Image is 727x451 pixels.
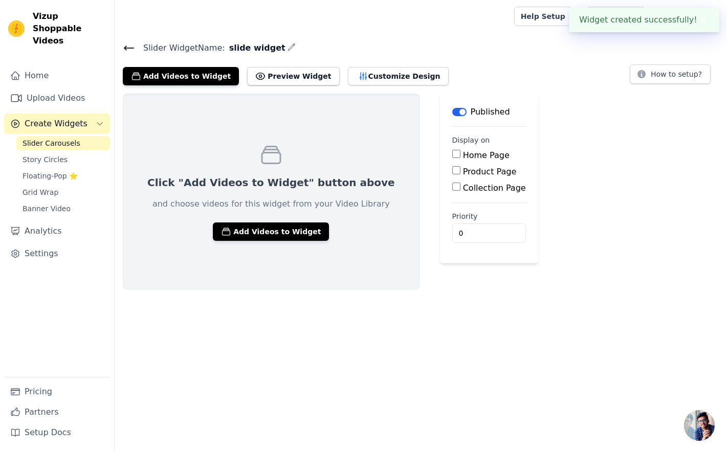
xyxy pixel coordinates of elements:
a: Floating-Pop ⭐ [16,169,110,183]
span: Story Circles [23,154,68,165]
button: Close [697,14,709,26]
label: Collection Page [463,183,526,193]
button: Add Videos to Widget [213,222,329,241]
a: Settings [4,243,110,264]
span: Vizup Shoppable Videos [33,10,106,47]
a: How to setup? [630,72,711,81]
a: Slider Carousels [16,136,110,150]
p: Tarun Store [670,7,719,26]
span: Slider Carousels [23,138,80,148]
a: Analytics [4,221,110,241]
span: Create Widgets [25,118,87,130]
button: T Tarun Store [653,7,719,26]
a: Story Circles [16,152,110,167]
div: Widget created successfully! [569,8,719,32]
span: Grid Wrap [23,187,58,197]
span: slide widget [225,42,285,54]
p: Published [471,106,510,118]
button: Add Videos to Widget [123,67,239,85]
button: Customize Design [348,67,449,85]
span: Slider Widget Name: [135,42,225,54]
a: Upload Videos [4,88,110,108]
label: Home Page [463,150,510,160]
button: How to setup? [630,64,711,84]
div: Open chat [684,410,715,441]
a: Setup Docs [4,422,110,443]
a: Partners [4,402,110,422]
a: Home [4,65,110,86]
button: Preview Widget [247,67,339,85]
a: Book Demo [586,7,645,26]
p: Click "Add Videos to Widget" button above [147,175,395,190]
a: Grid Wrap [16,185,110,199]
a: Pricing [4,381,110,402]
p: and choose videos for this widget from your Video Library [152,198,390,210]
span: Banner Video [23,204,71,214]
span: Floating-Pop ⭐ [23,171,78,181]
label: Priority [452,211,526,221]
img: Vizup [8,20,25,37]
button: Create Widgets [4,114,110,134]
label: Product Page [463,167,517,176]
legend: Display on [452,135,490,145]
a: Help Setup [514,7,572,26]
a: Banner Video [16,201,110,216]
div: Edit Name [288,41,296,55]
